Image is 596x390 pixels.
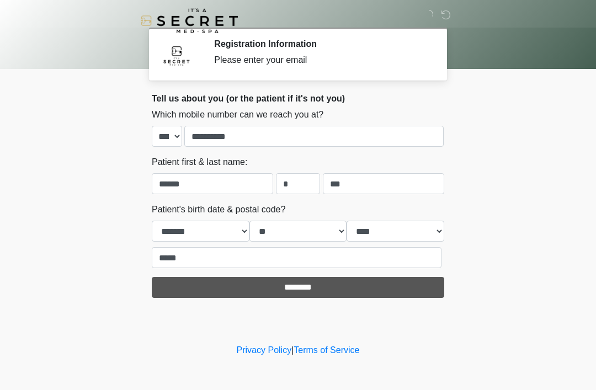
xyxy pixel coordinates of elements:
div: Please enter your email [214,54,428,67]
a: Privacy Policy [237,345,292,355]
img: It's A Secret Med Spa Logo [141,8,238,33]
a: Terms of Service [294,345,359,355]
label: Which mobile number can we reach you at? [152,108,323,121]
a: | [291,345,294,355]
h2: Registration Information [214,39,428,49]
img: Agent Avatar [160,39,193,72]
label: Patient's birth date & postal code? [152,203,285,216]
h2: Tell us about you (or the patient if it's not you) [152,93,444,104]
label: Patient first & last name: [152,156,247,169]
